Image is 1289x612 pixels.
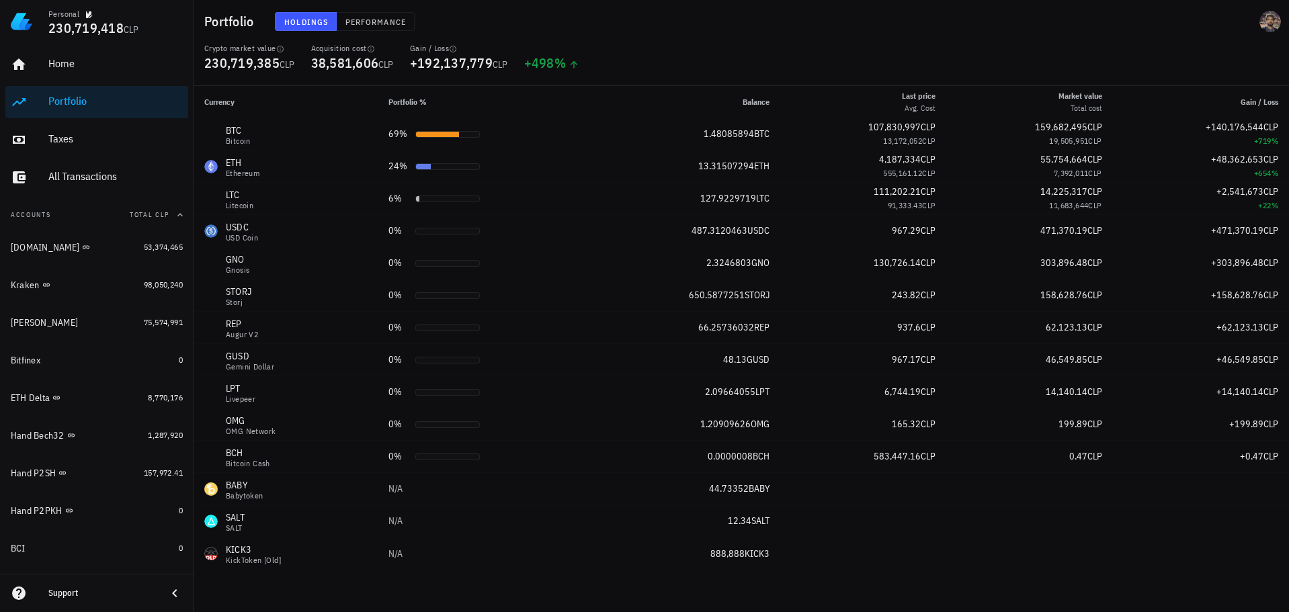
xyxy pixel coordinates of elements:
div: LTC-icon [204,192,218,206]
span: 48.13 [723,353,747,365]
span: 1.48085894 [704,128,754,140]
span: Total CLP [130,210,169,219]
span: CLP [1263,153,1278,165]
div: BABY [226,478,263,492]
span: GUSD [747,353,770,365]
div: 0% [388,353,410,367]
a: [PERSON_NAME] 75,574,991 [5,306,188,339]
div: +498 [524,56,580,70]
div: ETH Delta [11,392,50,404]
span: USDC [747,224,770,236]
span: CLP [1263,450,1278,462]
div: Market value [1058,90,1102,102]
span: LTC [756,192,770,204]
div: GNO [226,253,249,266]
th: Portfolio %: Not sorted. Activate to sort ascending. [378,86,589,118]
span: 62,123.13 [1046,321,1087,333]
span: % [554,54,566,72]
span: N/A [388,548,403,560]
div: Taxes [48,132,183,145]
h1: Portfolio [204,11,259,32]
span: CLP [1263,185,1278,198]
span: 967.17 [892,353,921,365]
div: All Transactions [48,170,183,183]
span: STORJ [745,289,770,301]
span: CLP [921,224,935,236]
div: SALT [226,511,245,524]
div: 0% [388,449,410,464]
div: BCH-icon [204,450,218,464]
span: N/A [388,515,403,527]
span: CLP [280,58,295,71]
span: +199.89 [1229,418,1263,430]
a: ETH Delta 8,770,176 [5,382,188,414]
span: SALT [751,515,770,527]
div: 24% [388,159,410,173]
span: CLP [1088,168,1101,178]
span: CLP [922,136,935,146]
span: 55,754,664 [1040,153,1087,165]
span: 650.5877251 [689,289,745,301]
div: 0% [388,224,410,238]
span: +471,370.19 [1211,224,1263,236]
span: CLP [921,353,935,365]
div: BTC [226,124,251,137]
div: USD Coin [226,234,258,242]
span: 555,161.12 [883,168,922,178]
span: 159,682,495 [1035,121,1087,133]
span: CLP [1263,353,1278,365]
a: Hand P2SH 157,972.41 [5,457,188,489]
div: Babytoken [226,492,263,500]
span: +14,140.14 [1216,386,1263,398]
span: % [1272,168,1278,178]
div: Hand P2SH [11,468,56,479]
span: 111,202.21 [874,185,921,198]
div: REP [226,317,258,331]
div: STORJ-icon [204,289,218,302]
span: 0.47 [1069,450,1087,462]
div: USDC-icon [204,224,218,238]
span: 158,628.76 [1040,289,1087,301]
span: 157,972.41 [144,468,183,478]
div: Hand Bech32 [11,430,65,441]
img: LedgiFi [11,11,32,32]
div: SALT [226,524,245,532]
span: 888,888 [710,548,745,560]
span: +48,362,653 [1211,153,1263,165]
div: KickToken [old] [226,556,281,564]
span: +303,896.48 [1211,257,1263,269]
span: 14,140.14 [1046,386,1087,398]
span: Performance [345,17,406,27]
span: BTC [754,128,770,140]
div: OMG Network [226,427,276,435]
span: CLP [922,200,935,210]
span: CLP [1263,289,1278,301]
span: 98,050,240 [144,279,183,290]
span: 471,370.19 [1040,224,1087,236]
span: CLP [921,185,935,198]
th: Currency [194,86,378,118]
div: REP-icon [204,321,218,335]
span: 165.32 [892,418,921,430]
div: Home [48,57,183,70]
span: 1.20909626 [700,418,751,430]
div: USDC [226,220,258,234]
div: Acquisition cost [311,43,394,54]
div: GUSD [226,349,274,363]
button: AccountsTotal CLP [5,199,188,231]
span: Gain / Loss [1241,97,1278,107]
span: Balance [743,97,770,107]
span: CLP [1087,386,1102,398]
span: 13,172,052 [883,136,922,146]
a: BCI 0 [5,532,188,564]
span: 967.29 [892,224,921,236]
span: CLP [1263,386,1278,398]
th: Balance: Not sorted. Activate to sort ascending. [589,86,780,118]
span: KICK3 [745,548,770,560]
div: Portfolio [48,95,183,107]
div: Bitcoin [226,137,251,145]
span: CLP [921,321,935,333]
span: 107,830,997 [868,121,921,133]
div: 0% [388,288,410,302]
div: Support [48,588,156,599]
